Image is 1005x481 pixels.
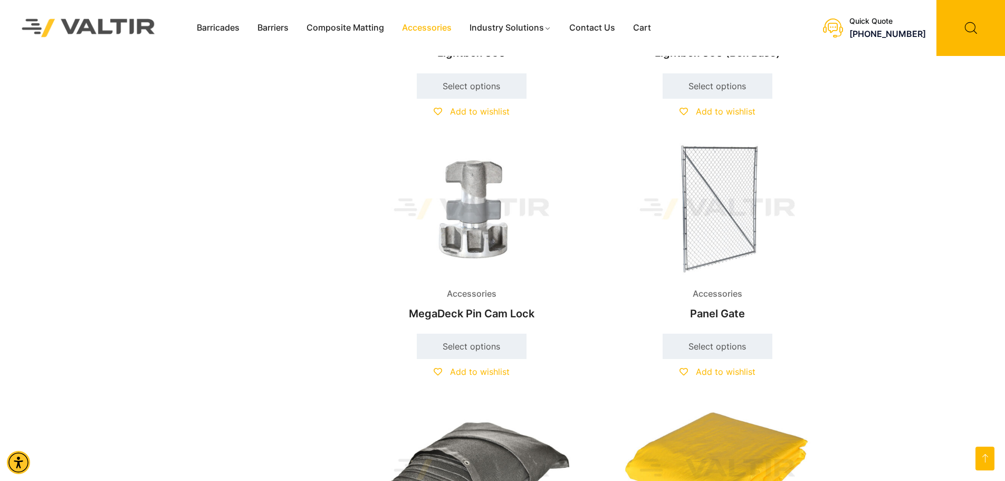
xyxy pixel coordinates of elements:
a: Cart [624,20,660,36]
a: Industry Solutions [461,20,560,36]
span: Accessories [439,286,504,302]
h2: Panel Gate [604,302,831,325]
span: Accessories [685,286,750,302]
a: Add to wishlist [434,366,510,377]
a: Contact Us [560,20,624,36]
a: Add to wishlist [434,106,510,117]
img: Valtir Rentals [8,5,169,51]
a: Accessories [393,20,461,36]
h2: MegaDeck Pin Cam Lock [358,302,586,325]
a: AccessoriesPanel Gate [604,140,831,325]
span: Add to wishlist [450,106,510,117]
div: Quick Quote [849,17,926,26]
img: Accessories [604,140,831,277]
a: Barriers [248,20,298,36]
a: AccessoriesMegaDeck Pin Cam Lock [358,140,586,325]
a: Select options for “MegaDeck Pin Cam Lock” [417,334,527,359]
a: Select options for “Lightbox 360” [417,73,527,99]
a: Barricades [188,20,248,36]
a: Add to wishlist [679,366,755,377]
div: Accessibility Menu [7,451,30,474]
a: Composite Matting [298,20,393,36]
span: Add to wishlist [696,106,755,117]
a: Select options for “Lightbox 360 (Box Base)” [663,73,772,99]
a: Select options for “Panel Gate” [663,334,772,359]
a: call (888) 496-3625 [849,29,926,39]
img: Accessories [358,140,586,277]
span: Add to wishlist [450,366,510,377]
span: Add to wishlist [696,366,755,377]
a: Add to wishlist [679,106,755,117]
a: Open this option [975,447,994,470]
